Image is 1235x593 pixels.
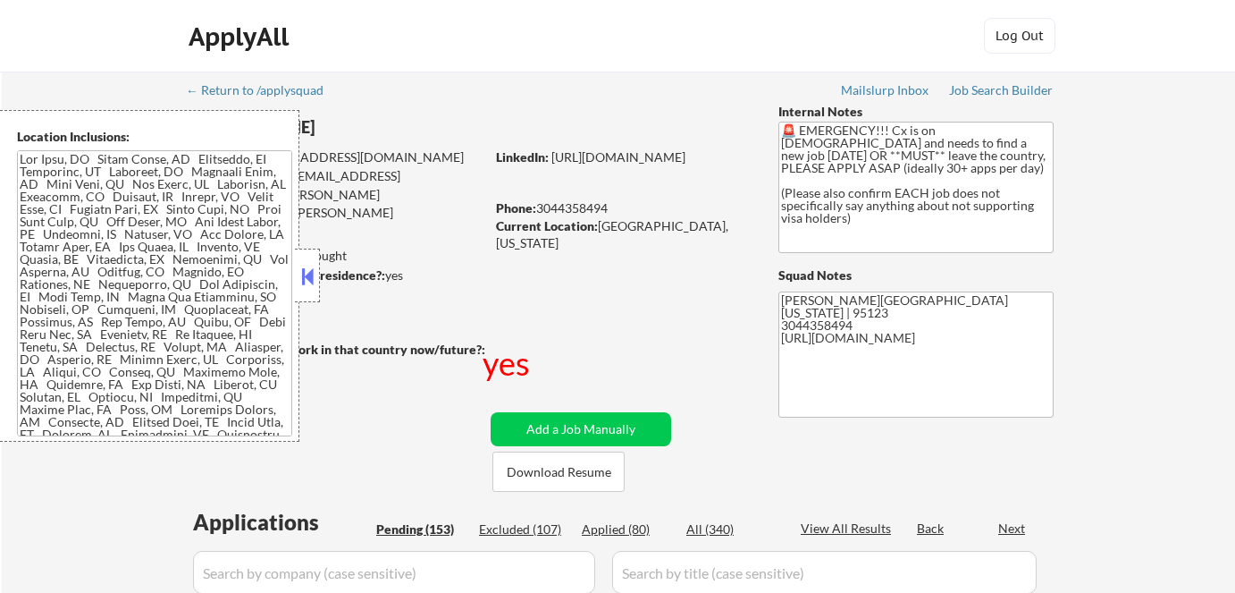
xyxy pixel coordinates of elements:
[189,167,484,202] div: [EMAIL_ADDRESS][DOMAIN_NAME]
[917,520,945,538] div: Back
[492,452,625,492] button: Download Resume
[189,21,294,52] div: ApplyAll
[778,103,1054,121] div: Internal Notes
[998,520,1027,538] div: Next
[496,218,598,233] strong: Current Location:
[376,521,466,538] div: Pending (153)
[496,217,749,252] div: [GEOGRAPHIC_DATA], [US_STATE]
[496,199,749,217] div: 3044358494
[189,148,484,166] div: [EMAIL_ADDRESS][DOMAIN_NAME]
[496,149,549,165] strong: LinkedIn:
[984,18,1055,54] button: Log Out
[949,83,1054,101] a: Job Search Builder
[778,267,1054,284] div: Squad Notes
[686,521,776,538] div: All (340)
[582,521,671,538] div: Applied (80)
[483,341,533,385] div: yes
[186,83,340,101] a: ← Return to /applysquad
[491,412,671,446] button: Add a Job Manually
[949,84,1054,97] div: Job Search Builder
[188,186,484,239] div: [PERSON_NAME][EMAIL_ADDRESS][PERSON_NAME][DOMAIN_NAME]
[479,521,568,538] div: Excluded (107)
[17,128,292,146] div: Location Inclusions:
[187,267,479,284] div: yes
[186,84,340,97] div: ← Return to /applysquad
[496,200,536,216] strong: Phone:
[801,520,896,538] div: View All Results
[188,116,555,139] div: [PERSON_NAME]
[187,247,484,265] div: 80 sent / 150 bought
[193,512,370,533] div: Applications
[841,84,930,97] div: Mailslurp Inbox
[841,83,930,101] a: Mailslurp Inbox
[188,342,485,357] strong: Will need Visa to work in that country now/future?:
[551,149,685,165] a: [URL][DOMAIN_NAME]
